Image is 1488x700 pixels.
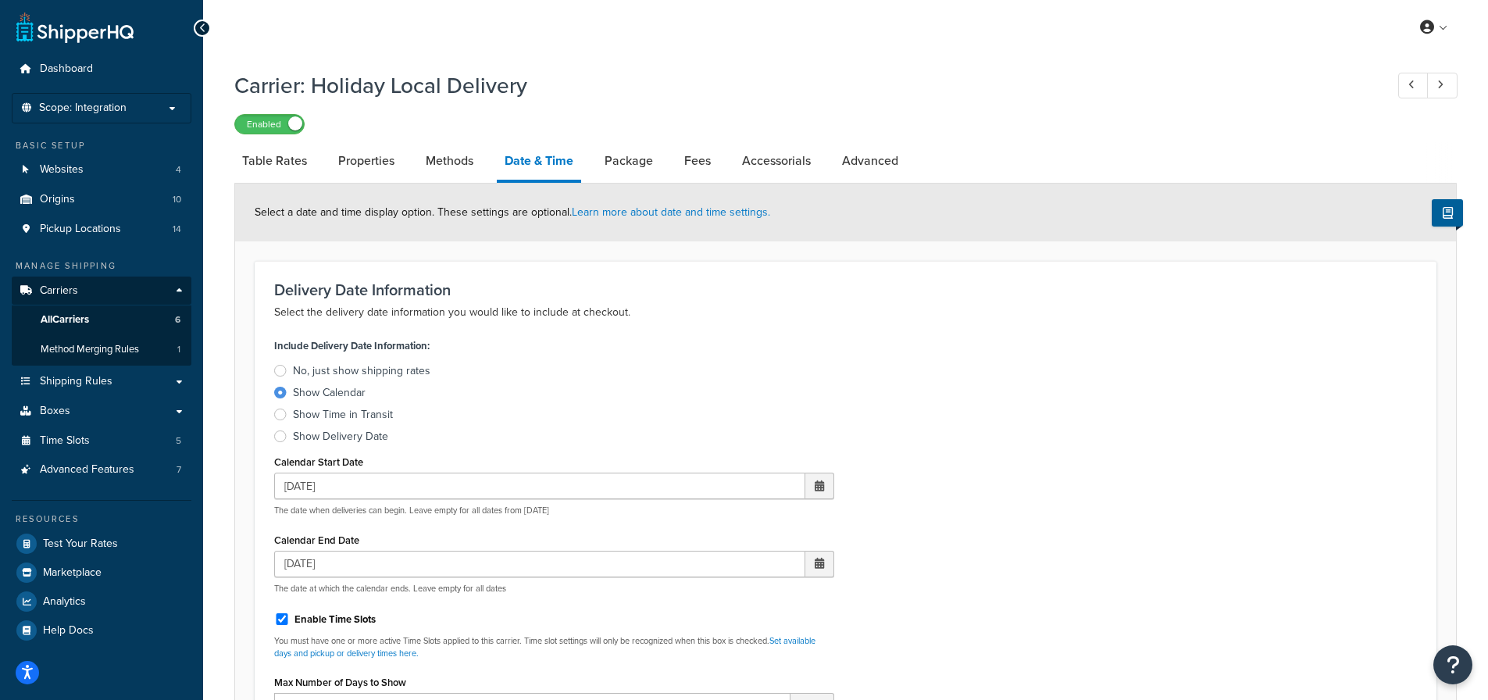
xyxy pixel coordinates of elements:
a: Analytics [12,587,191,616]
span: Dashboard [40,62,93,76]
li: Websites [12,155,191,184]
label: Enabled [235,115,304,134]
span: Method Merging Rules [41,343,139,356]
a: Websites4 [12,155,191,184]
span: 5 [176,434,181,448]
span: 6 [175,313,180,327]
div: Resources [12,512,191,526]
div: Show Calendar [293,385,366,401]
span: Scope: Integration [39,102,127,115]
span: Websites [40,163,84,177]
span: Origins [40,193,75,206]
span: Help Docs [43,624,94,637]
div: Manage Shipping [12,259,191,273]
a: Accessorials [734,142,819,180]
a: Table Rates [234,142,315,180]
li: Origins [12,185,191,214]
a: Learn more about date and time settings. [572,204,770,220]
a: Test Your Rates [12,530,191,558]
a: Boxes [12,397,191,426]
label: Calendar Start Date [274,456,363,468]
span: Boxes [40,405,70,418]
a: Shipping Rules [12,367,191,396]
a: Origins10 [12,185,191,214]
span: 4 [176,163,181,177]
li: Advanced Features [12,455,191,484]
span: Time Slots [40,434,90,448]
label: Calendar End Date [274,534,359,546]
label: Enable Time Slots [294,612,376,627]
span: Carriers [40,284,78,298]
a: Method Merging Rules1 [12,335,191,364]
li: Pickup Locations [12,215,191,244]
span: 1 [177,343,180,356]
div: Show Time in Transit [293,407,393,423]
span: Pickup Locations [40,223,121,236]
button: Show Help Docs [1432,199,1463,227]
button: Open Resource Center [1433,645,1472,684]
span: 10 [173,193,181,206]
div: No, just show shipping rates [293,363,430,379]
span: All Carriers [41,313,89,327]
div: Show Delivery Date [293,429,388,445]
label: Include Delivery Date Information: [274,335,430,357]
div: Basic Setup [12,139,191,152]
li: Carriers [12,277,191,366]
span: Advanced Features [40,463,134,477]
span: Analytics [43,595,86,609]
a: Carriers [12,277,191,305]
a: Advanced [834,142,906,180]
h1: Carrier: Holiday Local Delivery [234,70,1369,101]
a: Properties [330,142,402,180]
h3: Delivery Date Information [274,281,1417,298]
span: 14 [173,223,181,236]
span: Test Your Rates [43,537,118,551]
p: You must have one or more active Time Slots applied to this carrier. Time slot settings will only... [274,635,834,659]
a: Marketplace [12,559,191,587]
li: Method Merging Rules [12,335,191,364]
a: Help Docs [12,616,191,645]
a: Fees [676,142,719,180]
p: The date at which the calendar ends. Leave empty for all dates [274,583,834,595]
a: Date & Time [497,142,581,183]
span: 7 [177,463,181,477]
span: Shipping Rules [40,375,112,388]
span: Marketplace [43,566,102,580]
li: Time Slots [12,427,191,455]
p: The date when deliveries can begin. Leave empty for all dates from [DATE] [274,505,834,516]
a: Pickup Locations14 [12,215,191,244]
a: Set available days and pickup or delivery times here. [274,634,815,659]
a: AllCarriers6 [12,305,191,334]
p: Select the delivery date information you would like to include at checkout. [274,303,1417,322]
a: Advanced Features7 [12,455,191,484]
label: Max Number of Days to Show [274,677,406,688]
a: Time Slots5 [12,427,191,455]
span: Select a date and time display option. These settings are optional. [255,204,770,220]
a: Next Record [1427,73,1458,98]
a: Previous Record [1398,73,1429,98]
a: Methods [418,142,481,180]
a: Package [597,142,661,180]
a: Dashboard [12,55,191,84]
